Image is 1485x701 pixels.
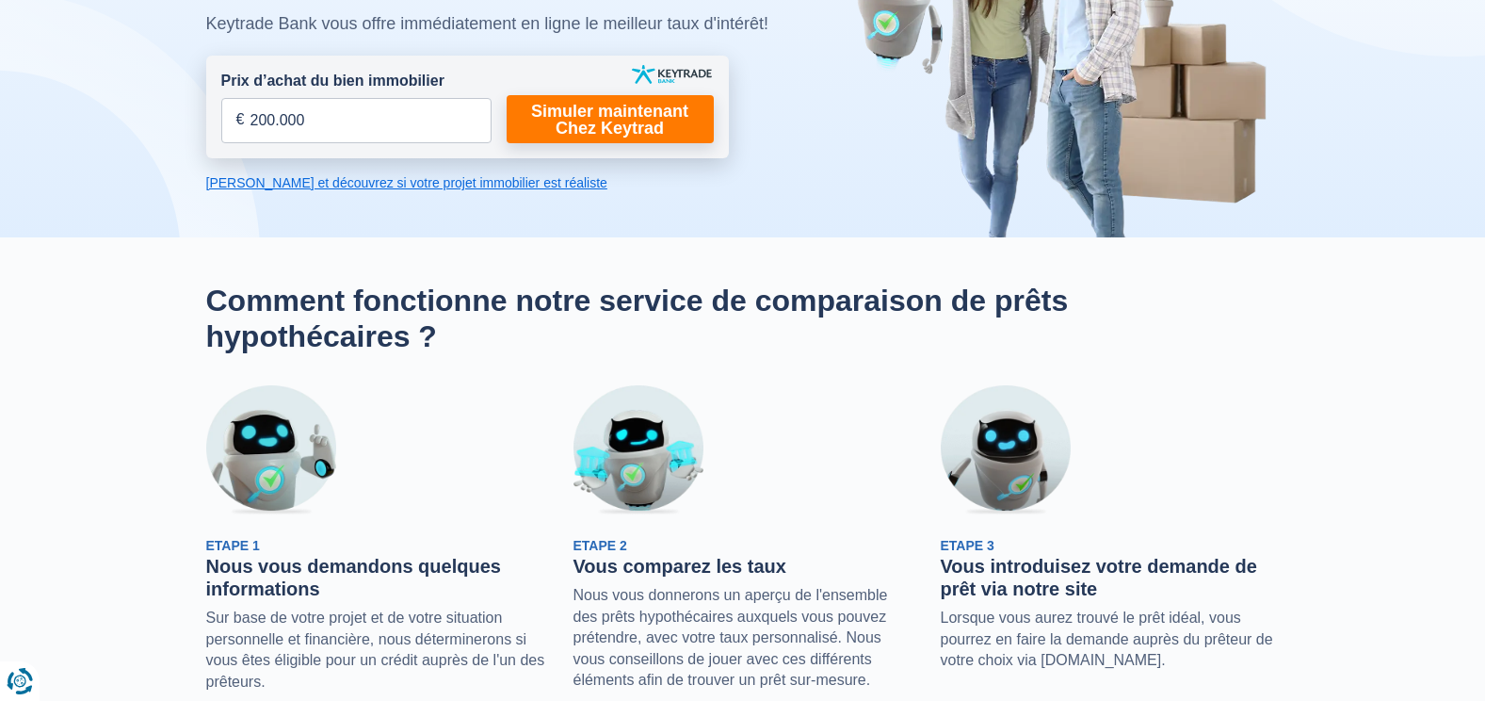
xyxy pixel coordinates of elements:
[941,538,994,553] span: Etape 3
[941,555,1280,600] h3: Vous introduisez votre demande de prêt via notre site
[206,555,545,600] h3: Nous vous demandons quelques informations
[632,65,712,84] img: keytrade
[206,11,821,37] div: Keytrade Bank vous offre immédiatement en ligne le meilleur taux d'intérêt!
[507,95,714,143] a: Simuler maintenant Chez Keytrad
[206,283,1280,355] h2: Comment fonctionne notre service de comparaison de prêts hypothécaires ?
[206,538,260,553] span: Etape 1
[941,385,1071,515] img: Etape 3
[573,585,912,691] p: Nous vous donnerons un aperçu de l'ensemble des prêts hypothécaires auxquels vous pouvez prétendr...
[206,608,545,693] p: Sur base de votre projet et de votre situation personnelle et financière, nous déterminerons si v...
[236,109,245,131] span: €
[206,385,336,515] img: Etape 1
[573,555,912,578] h3: Vous comparez les taux
[221,71,444,92] label: Prix d’achat du bien immobilier
[206,173,729,192] a: [PERSON_NAME] et découvrez si votre projet immobilier est réaliste
[573,538,627,553] span: Etape 2
[941,608,1280,671] p: Lorsque vous aurez trouvé le prêt idéal, vous pourrez en faire la demande auprès du prêteur de vo...
[573,385,703,515] img: Etape 2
